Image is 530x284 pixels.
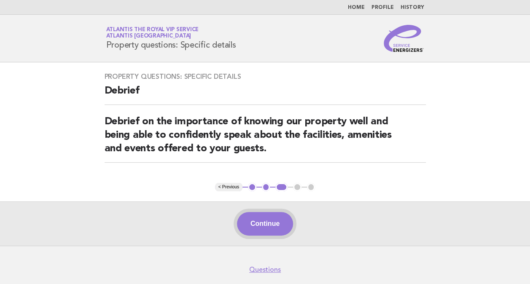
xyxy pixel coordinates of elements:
[105,115,426,163] h2: Debrief on the importance of knowing our property well and being able to confidently speak about ...
[401,5,424,10] a: History
[106,27,236,49] h1: Property questions: Specific details
[248,183,256,191] button: 1
[249,265,281,274] a: Questions
[348,5,365,10] a: Home
[105,72,426,81] h3: Property questions: Specific details
[105,84,426,105] h2: Debrief
[371,5,394,10] a: Profile
[106,27,199,39] a: Atlantis the Royal VIP ServiceAtlantis [GEOGRAPHIC_DATA]
[275,183,288,191] button: 3
[384,25,424,52] img: Service Energizers
[215,183,242,191] button: < Previous
[262,183,270,191] button: 2
[106,34,191,39] span: Atlantis [GEOGRAPHIC_DATA]
[237,212,293,236] button: Continue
